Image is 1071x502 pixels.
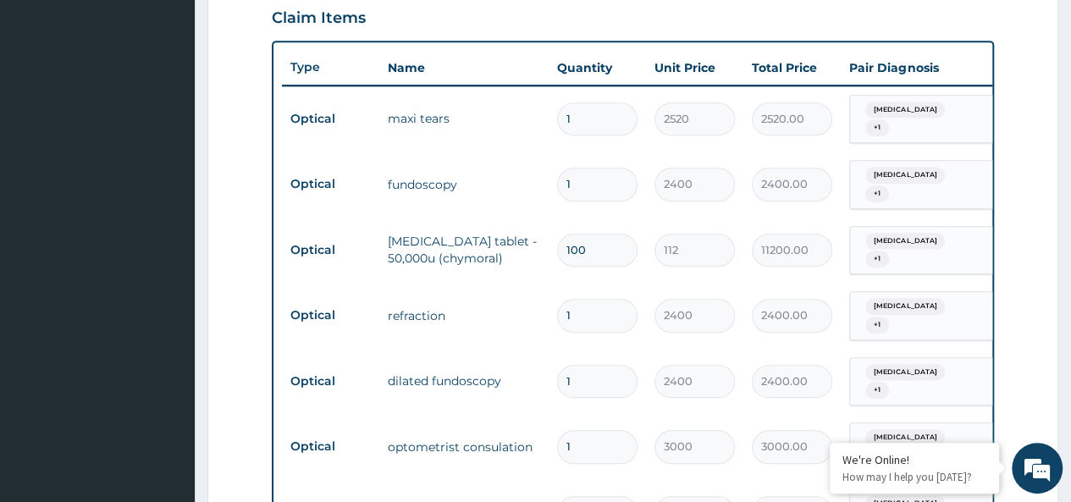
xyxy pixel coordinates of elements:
th: Pair Diagnosis [841,51,1027,85]
span: [MEDICAL_DATA] [865,429,945,446]
td: Optical [282,366,379,397]
td: refraction [379,299,549,333]
td: Optical [282,300,379,331]
td: Optical [282,234,379,266]
th: Quantity [549,51,646,85]
span: + 1 [865,382,889,399]
span: [MEDICAL_DATA] [865,364,945,381]
span: + 1 [865,185,889,202]
img: d_794563401_company_1708531726252_794563401 [31,85,69,127]
td: fundoscopy [379,168,549,201]
td: dilated fundoscopy [379,364,549,398]
th: Name [379,51,549,85]
span: [MEDICAL_DATA] [865,233,945,250]
span: + 1 [865,251,889,268]
textarea: Type your message and hit 'Enter' [8,328,323,387]
span: + 1 [865,119,889,136]
th: Total Price [743,51,841,85]
td: [MEDICAL_DATA] tablet - 50,000u (chymoral) [379,224,549,275]
th: Unit Price [646,51,743,85]
td: maxi tears [379,102,549,135]
td: optometrist consulation [379,430,549,464]
td: Optical [282,431,379,462]
span: [MEDICAL_DATA] [865,298,945,315]
td: Optical [282,103,379,135]
span: [MEDICAL_DATA] [865,102,945,119]
th: Type [282,52,379,83]
span: + 1 [865,317,889,334]
td: Optical [282,168,379,200]
h3: Claim Items [272,9,366,28]
span: [MEDICAL_DATA] [865,167,945,184]
div: Minimize live chat window [278,8,318,49]
p: How may I help you today? [842,470,986,484]
div: Chat with us now [88,95,284,117]
span: We're online! [98,146,234,317]
div: We're Online! [842,452,986,467]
